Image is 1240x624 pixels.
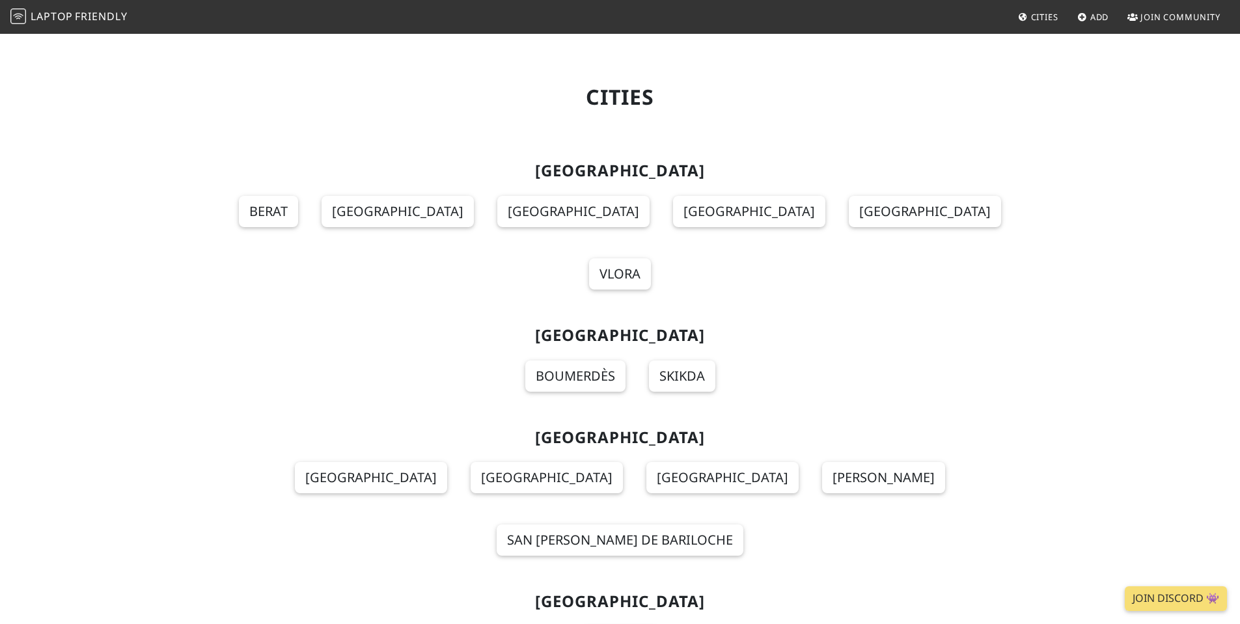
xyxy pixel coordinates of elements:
[199,326,1042,345] h2: [GEOGRAPHIC_DATA]
[295,462,447,493] a: [GEOGRAPHIC_DATA]
[199,592,1042,611] h2: [GEOGRAPHIC_DATA]
[10,8,26,24] img: LaptopFriendly
[646,462,799,493] a: [GEOGRAPHIC_DATA]
[471,462,623,493] a: [GEOGRAPHIC_DATA]
[849,196,1001,227] a: [GEOGRAPHIC_DATA]
[822,462,945,493] a: [PERSON_NAME]
[649,360,715,392] a: Skikda
[199,428,1042,447] h2: [GEOGRAPHIC_DATA]
[10,6,128,29] a: LaptopFriendly LaptopFriendly
[75,9,127,23] span: Friendly
[1122,5,1226,29] a: Join Community
[1125,586,1227,611] a: Join Discord 👾
[322,196,474,227] a: [GEOGRAPHIC_DATA]
[497,524,743,556] a: San [PERSON_NAME] de Bariloche
[199,85,1042,109] h1: Cities
[1140,11,1220,23] span: Join Community
[1072,5,1114,29] a: Add
[31,9,73,23] span: Laptop
[199,161,1042,180] h2: [GEOGRAPHIC_DATA]
[1031,11,1058,23] span: Cities
[1090,11,1109,23] span: Add
[239,196,298,227] a: Berat
[497,196,650,227] a: [GEOGRAPHIC_DATA]
[589,258,651,290] a: Vlora
[1013,5,1064,29] a: Cities
[525,360,626,392] a: Boumerdès
[673,196,825,227] a: [GEOGRAPHIC_DATA]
